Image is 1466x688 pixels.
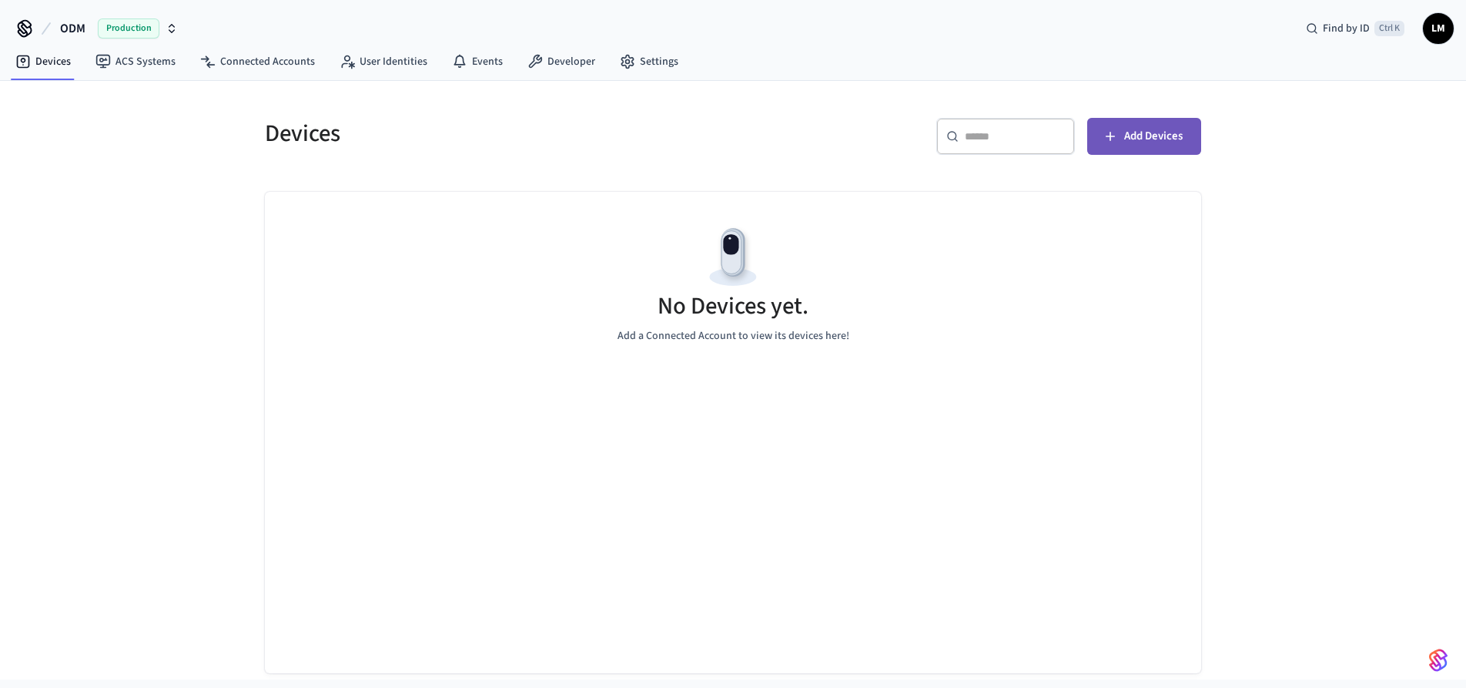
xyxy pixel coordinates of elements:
[1429,648,1448,673] img: SeamLogoGradient.69752ec5.svg
[607,48,691,76] a: Settings
[440,48,515,76] a: Events
[60,19,85,38] span: ODM
[265,118,724,149] h5: Devices
[83,48,188,76] a: ACS Systems
[1124,126,1183,146] span: Add Devices
[515,48,607,76] a: Developer
[658,290,808,322] h5: No Devices yet.
[327,48,440,76] a: User Identities
[1374,21,1404,36] span: Ctrl K
[618,328,849,344] p: Add a Connected Account to view its devices here!
[1424,15,1452,42] span: LM
[1323,21,1370,36] span: Find by ID
[1087,118,1201,155] button: Add Devices
[698,223,768,292] img: Devices Empty State
[1423,13,1454,44] button: LM
[1294,15,1417,42] div: Find by IDCtrl K
[3,48,83,76] a: Devices
[98,18,159,39] span: Production
[188,48,327,76] a: Connected Accounts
